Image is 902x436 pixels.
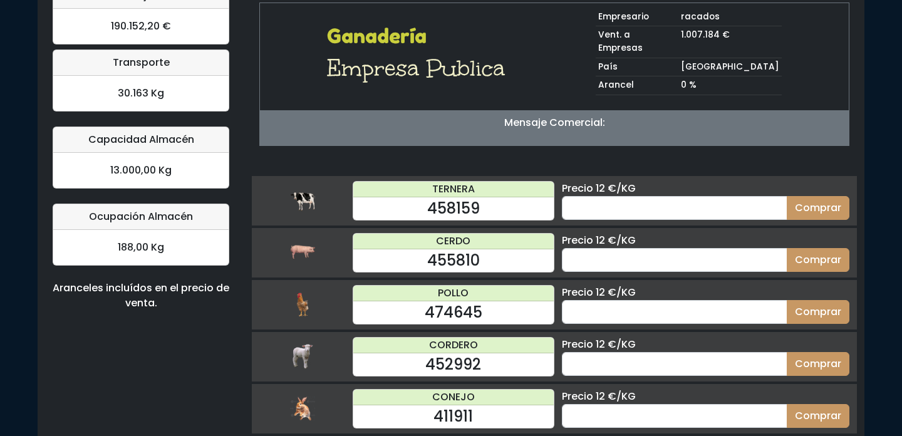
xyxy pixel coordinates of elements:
[787,404,849,428] button: Comprar
[353,301,554,324] div: 474645
[562,181,849,196] div: Precio 12 €/KG
[53,153,229,188] div: 13.000,00 Kg
[53,9,229,44] div: 190.152,20 €
[353,353,554,376] div: 452992
[787,352,849,376] button: Comprar
[290,240,315,265] img: cerdo.png
[53,127,229,153] div: Capacidad Almacén
[596,58,678,76] td: País
[53,50,229,76] div: Transporte
[596,26,678,58] td: Vent. a Empresas
[290,188,315,213] img: ternera.png
[678,58,782,76] td: [GEOGRAPHIC_DATA]
[53,76,229,111] div: 30.163 Kg
[53,281,229,311] div: Aranceles incluídos en el precio de venta.
[353,405,554,428] div: 411911
[353,286,554,301] div: POLLO
[562,389,849,404] div: Precio 12 €/KG
[787,300,849,324] button: Comprar
[562,337,849,352] div: Precio 12 €/KG
[678,8,782,26] td: racados
[678,26,782,58] td: 1.007.184 €
[53,204,229,230] div: Ocupación Almacén
[787,196,849,220] button: Comprar
[353,249,554,272] div: 455810
[290,292,315,317] img: pollo.png
[678,76,782,95] td: 0 %
[290,344,315,369] img: cordero.png
[327,24,513,48] h2: Ganadería
[562,233,849,248] div: Precio 12 €/KG
[353,338,554,353] div: CORDERO
[562,285,849,300] div: Precio 12 €/KG
[327,53,513,83] h1: Empresa Publica
[596,8,678,26] td: Empresario
[353,197,554,220] div: 458159
[353,390,554,405] div: CONEJO
[53,230,229,265] div: 188,00 Kg
[353,182,554,197] div: TERNERA
[260,115,849,130] p: Mensaje Comercial:
[353,234,554,249] div: CERDO
[290,396,315,421] img: conejo.png
[787,248,849,272] button: Comprar
[596,76,678,95] td: Arancel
